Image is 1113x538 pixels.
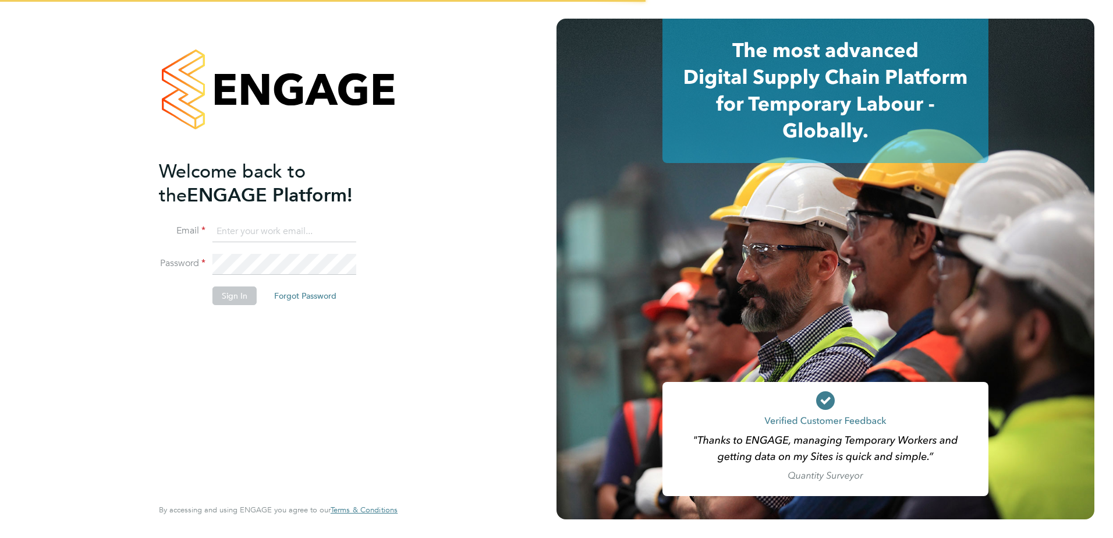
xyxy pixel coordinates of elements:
button: Forgot Password [265,286,346,305]
span: By accessing and using ENGAGE you agree to our [159,505,398,515]
input: Enter your work email... [212,221,356,242]
a: Terms & Conditions [331,505,398,515]
label: Email [159,225,205,237]
span: Welcome back to the [159,160,306,207]
label: Password [159,257,205,270]
h2: ENGAGE Platform! [159,160,386,207]
button: Sign In [212,286,257,305]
